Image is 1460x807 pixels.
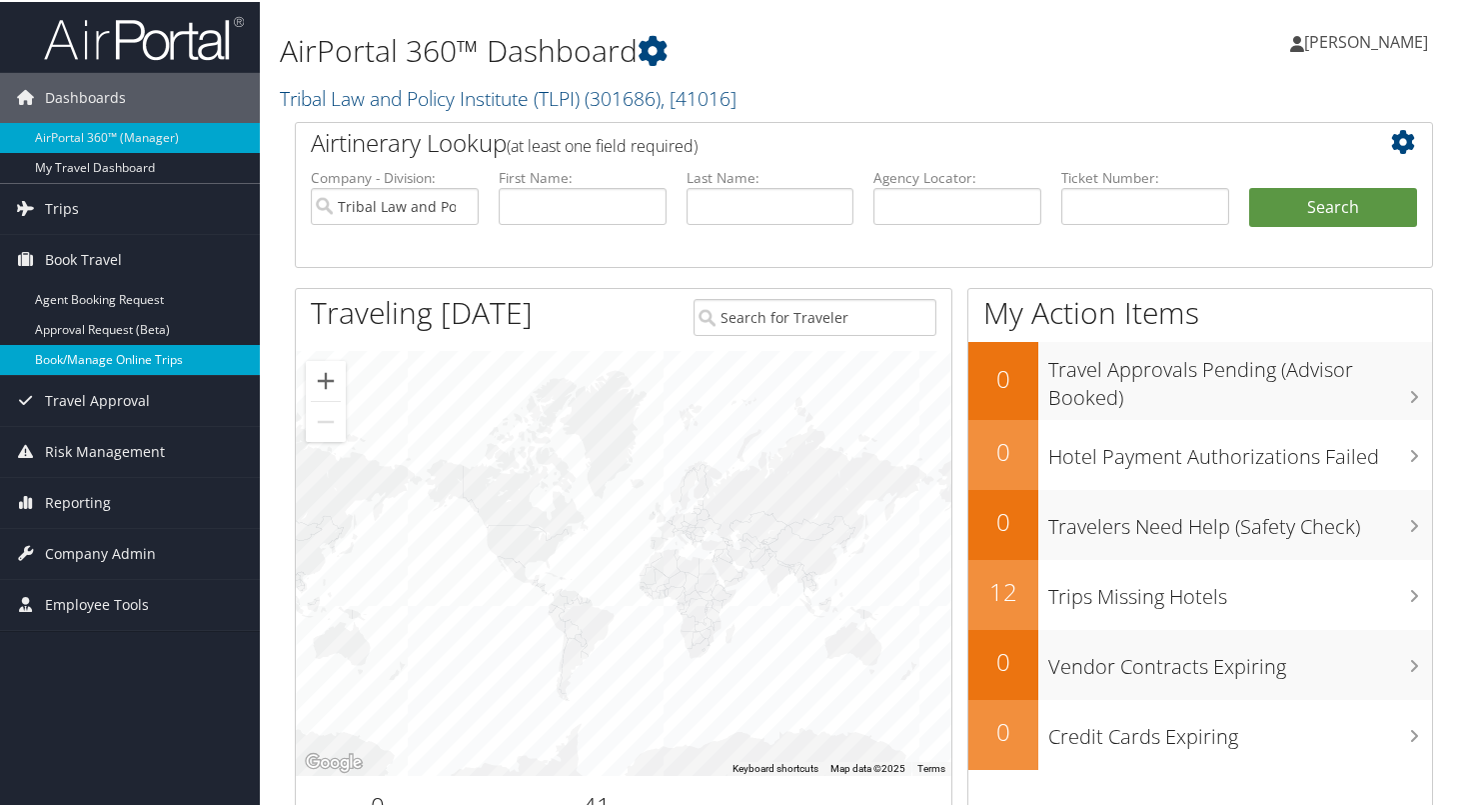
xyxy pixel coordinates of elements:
[1061,166,1229,186] label: Ticket Number:
[661,83,736,110] span: , [ 41016 ]
[968,433,1038,467] h2: 0
[45,578,149,628] span: Employee Tools
[968,340,1432,417] a: 0Travel Approvals Pending (Advisor Booked)
[968,418,1432,488] a: 0Hotel Payment Authorizations Failed
[45,374,150,424] span: Travel Approval
[45,71,126,121] span: Dashboards
[732,760,818,774] button: Keyboard shortcuts
[968,503,1038,537] h2: 0
[311,166,479,186] label: Company - Division:
[1304,29,1428,51] span: [PERSON_NAME]
[968,290,1432,332] h1: My Action Items
[499,166,667,186] label: First Name:
[1048,344,1432,410] h3: Travel Approvals Pending (Advisor Booked)
[301,748,367,774] a: Open this area in Google Maps (opens a new window)
[45,527,156,577] span: Company Admin
[280,83,736,110] a: Tribal Law and Policy Institute (TLPI)
[917,761,945,772] a: Terms (opens in new tab)
[830,761,905,772] span: Map data ©2025
[968,643,1038,677] h2: 0
[306,400,346,440] button: Zoom out
[968,628,1432,698] a: 0Vendor Contracts Expiring
[1048,431,1432,469] h3: Hotel Payment Authorizations Failed
[968,713,1038,747] h2: 0
[968,558,1432,628] a: 12Trips Missing Hotels
[1249,186,1417,226] button: Search
[1048,641,1432,679] h3: Vendor Contracts Expiring
[968,360,1038,394] h2: 0
[306,359,346,399] button: Zoom in
[45,425,165,475] span: Risk Management
[311,290,533,332] h1: Traveling [DATE]
[507,133,698,155] span: (at least one field required)
[968,488,1432,558] a: 0Travelers Need Help (Safety Check)
[1048,711,1432,749] h3: Credit Cards Expiring
[968,698,1432,768] a: 0Credit Cards Expiring
[1048,571,1432,609] h3: Trips Missing Hotels
[1290,10,1448,70] a: [PERSON_NAME]
[44,13,244,60] img: airportal-logo.png
[45,476,111,526] span: Reporting
[968,573,1038,607] h2: 12
[694,297,936,334] input: Search for Traveler
[1048,501,1432,539] h3: Travelers Need Help (Safety Check)
[280,28,1058,70] h1: AirPortal 360™ Dashboard
[687,166,854,186] label: Last Name:
[301,748,367,774] img: Google
[873,166,1041,186] label: Agency Locator:
[311,124,1322,158] h2: Airtinerary Lookup
[45,182,79,232] span: Trips
[585,83,661,110] span: ( 301686 )
[45,233,122,283] span: Book Travel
